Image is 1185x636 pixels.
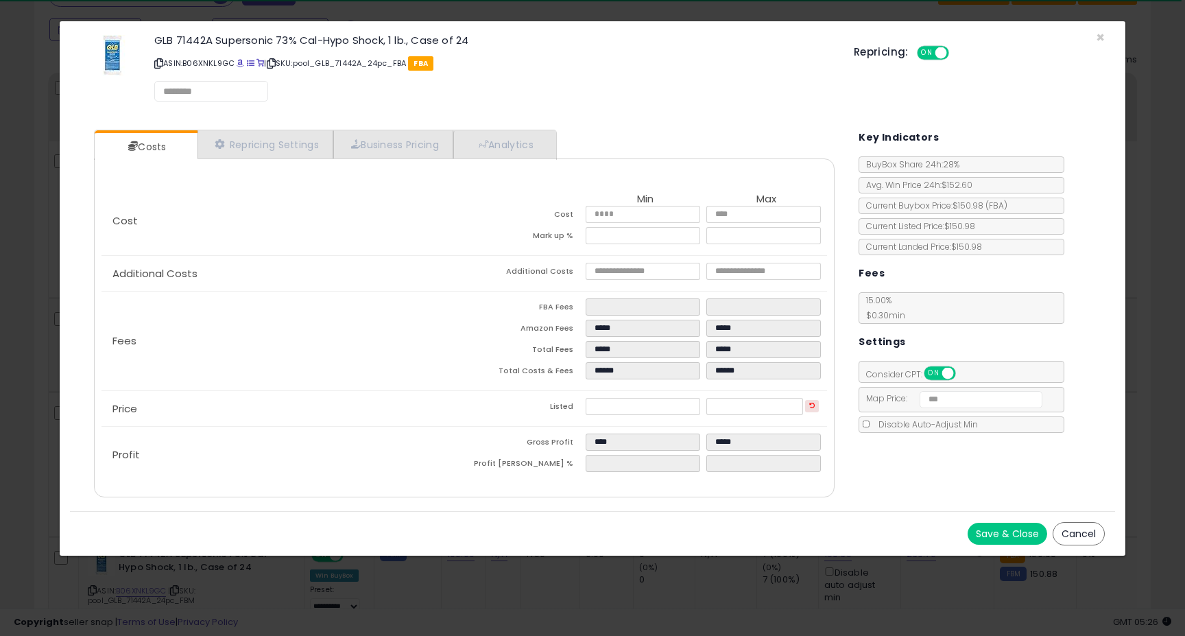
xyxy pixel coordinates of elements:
p: Price [101,403,464,414]
td: Listed [464,398,585,419]
span: $150.98 [953,200,1007,211]
span: FBA [408,56,433,71]
span: Map Price: [859,392,1042,404]
td: Gross Profit [464,434,585,455]
h5: Repricing: [854,47,909,58]
td: Total Fees [464,341,585,362]
p: Cost [101,215,464,226]
span: Disable Auto-Adjust Min [872,419,978,430]
a: Analytics [453,130,555,158]
th: Max [706,193,827,206]
span: ON [925,368,942,379]
button: Save & Close [968,523,1047,545]
h5: Settings [859,333,905,351]
a: Your listing only [256,58,264,69]
a: Business Pricing [333,130,453,158]
h5: Fees [859,265,885,282]
span: $0.30 min [859,309,905,321]
h3: GLB 71442A Supersonic 73% Cal-Hypo Shock, 1 lb., Case of 24 [154,35,833,45]
td: Mark up % [464,227,585,248]
p: Profit [101,449,464,460]
th: Min [586,193,706,206]
span: ( FBA ) [985,200,1007,211]
button: Cancel [1053,522,1105,545]
span: BuyBox Share 24h: 28% [859,158,959,170]
span: Current Listed Price: $150.98 [859,220,975,232]
td: Profit [PERSON_NAME] % [464,455,585,476]
td: FBA Fees [464,298,585,320]
span: Current Buybox Price: [859,200,1007,211]
span: OFF [946,47,968,59]
td: Amazon Fees [464,320,585,341]
span: OFF [954,368,976,379]
h5: Key Indicators [859,129,939,146]
td: Additional Costs [464,263,585,284]
img: 41EU4QbEcXL._SL60_.jpg [92,35,133,76]
span: 15.00 % [859,294,905,321]
span: Consider CPT: [859,368,974,380]
span: × [1096,27,1105,47]
td: Cost [464,206,585,227]
a: Repricing Settings [197,130,333,158]
p: Additional Costs [101,268,464,279]
a: All offer listings [247,58,254,69]
p: Fees [101,335,464,346]
span: Current Landed Price: $150.98 [859,241,982,252]
span: ON [918,47,935,59]
span: Avg. Win Price 24h: $152.60 [859,179,972,191]
a: BuyBox page [237,58,244,69]
td: Total Costs & Fees [464,362,585,384]
p: ASIN: B06XNKL9GC | SKU: pool_GLB_71442A_24pc_FBA [154,52,833,74]
a: Costs [95,133,196,161]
